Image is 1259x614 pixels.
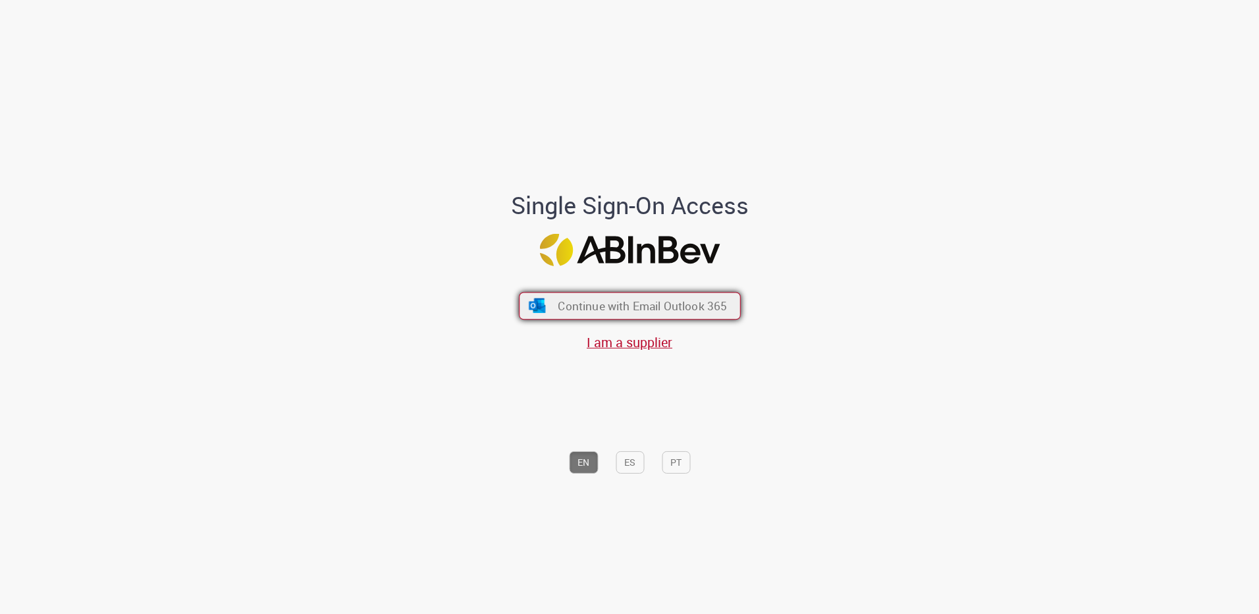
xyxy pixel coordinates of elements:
[558,298,727,314] span: Continue with Email Outlook 365
[587,333,672,351] a: I am a supplier
[519,292,741,320] button: ícone Azure/Microsoft 360 Continue with Email Outlook 365
[616,451,644,474] button: ES
[569,451,598,474] button: EN
[539,234,720,266] img: Logo ABInBev
[527,298,547,313] img: ícone Azure/Microsoft 360
[447,192,813,219] h1: Single Sign-On Access
[662,451,690,474] button: PT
